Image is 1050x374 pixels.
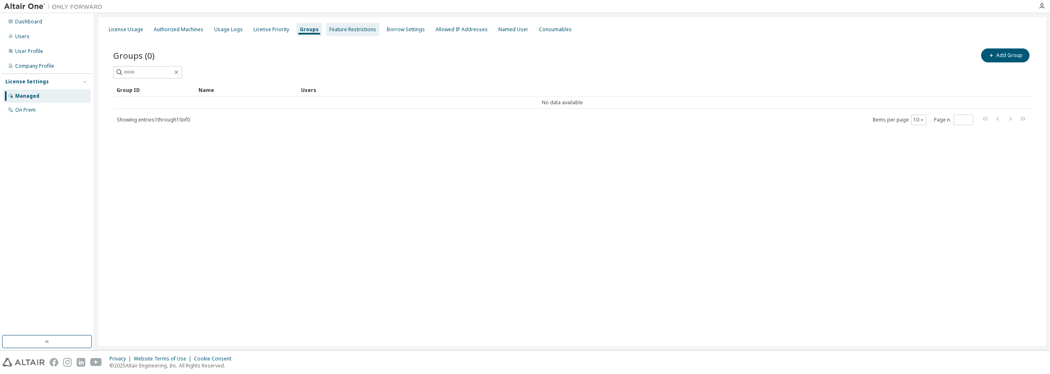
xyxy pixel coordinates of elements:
[214,26,243,33] div: Usage Logs
[539,26,572,33] div: Consumables
[15,18,42,25] div: Dashboard
[329,26,376,33] div: Feature Restrictions
[63,358,72,367] img: instagram.svg
[15,93,39,99] div: Managed
[110,362,236,369] p: © 2025 Altair Engineering, Inc. All Rights Reserved.
[15,48,43,55] div: User Profile
[116,83,192,96] div: Group ID
[113,50,155,61] span: Groups (0)
[913,117,924,123] button: 10
[109,26,143,33] div: License Usage
[15,33,30,40] div: Users
[4,2,107,11] img: Altair One
[301,83,1008,96] div: Users
[90,358,102,367] img: youtube.svg
[253,26,289,33] div: License Priority
[300,26,319,33] div: Groups
[15,63,54,69] div: Company Profile
[498,26,528,33] div: Named User
[15,107,36,113] div: On Prem
[5,78,49,85] div: License Settings
[113,96,1011,109] td: No data available
[387,26,425,33] div: Borrow Settings
[110,356,134,362] div: Privacy
[872,115,927,125] span: Items per page
[934,115,973,125] span: Page n.
[981,48,1029,62] button: Add Group
[154,26,203,33] div: Authorized Machines
[134,356,194,362] div: Website Terms of Use
[50,358,58,367] img: facebook.svg
[77,358,85,367] img: linkedin.svg
[194,356,236,362] div: Cookie Consent
[436,26,488,33] div: Allowed IP Addresses
[2,358,45,367] img: altair_logo.svg
[199,83,294,96] div: Name
[117,116,190,123] span: Showing entries 1 through 10 of 0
